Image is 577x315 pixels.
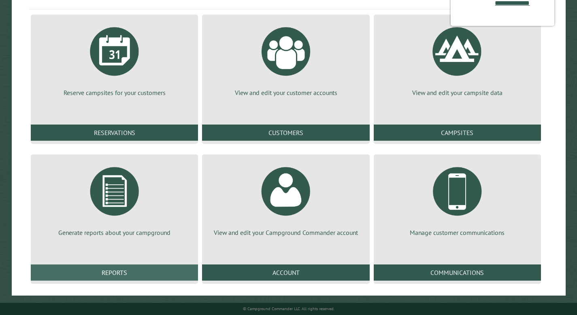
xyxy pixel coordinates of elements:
a: Campsites [374,125,541,141]
p: Manage customer communications [383,228,531,237]
small: © Campground Commander LLC. All rights reserved. [243,306,334,311]
a: Reservations [31,125,198,141]
a: Generate reports about your campground [40,161,188,237]
a: Reserve campsites for your customers [40,21,188,97]
p: Generate reports about your campground [40,228,188,237]
p: View and edit your Campground Commander account [212,228,360,237]
a: Account [202,264,369,281]
a: View and edit your customer accounts [212,21,360,97]
a: View and edit your Campground Commander account [212,161,360,237]
p: View and edit your campsite data [383,88,531,97]
a: Manage customer communications [383,161,531,237]
p: Reserve campsites for your customers [40,88,188,97]
p: View and edit your customer accounts [212,88,360,97]
a: Communications [374,264,541,281]
a: View and edit your campsite data [383,21,531,97]
a: Reports [31,264,198,281]
a: Customers [202,125,369,141]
